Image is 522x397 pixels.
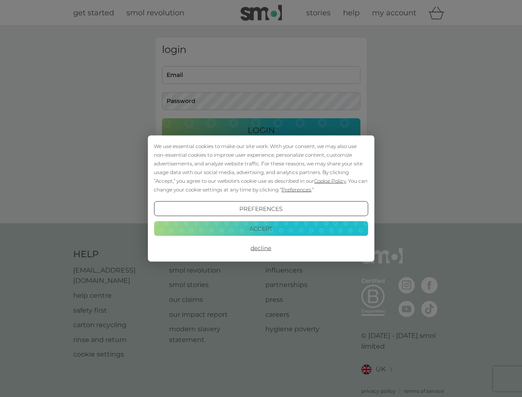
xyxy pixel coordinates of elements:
[154,241,368,256] button: Decline
[154,221,368,236] button: Accept
[314,178,346,184] span: Cookie Policy
[154,142,368,194] div: We use essential cookies to make our site work. With your consent, we may also use non-essential ...
[154,201,368,216] button: Preferences
[281,187,311,193] span: Preferences
[148,136,374,262] div: Cookie Consent Prompt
